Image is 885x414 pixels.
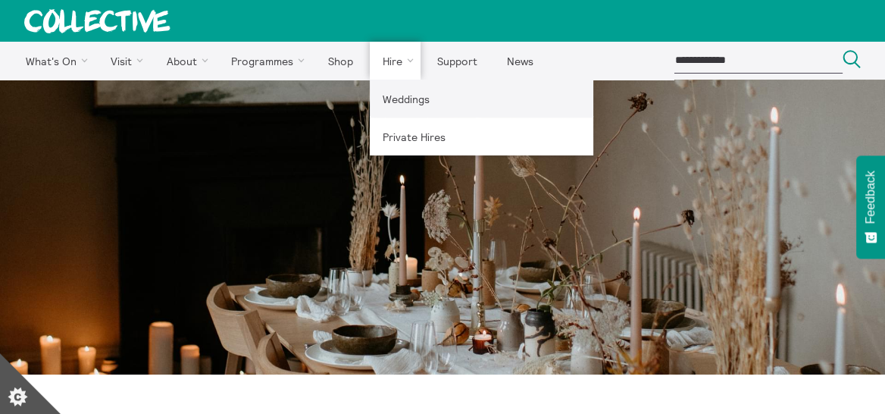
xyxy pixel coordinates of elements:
[314,42,366,80] a: Shop
[153,42,215,80] a: About
[98,42,151,80] a: Visit
[12,42,95,80] a: What's On
[493,42,546,80] a: News
[864,171,877,224] span: Feedback
[218,42,312,80] a: Programmes
[856,155,885,259] button: Feedback - Show survey
[370,118,593,155] a: Private Hires
[370,42,421,80] a: Hire
[424,42,490,80] a: Support
[370,80,593,118] a: Weddings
